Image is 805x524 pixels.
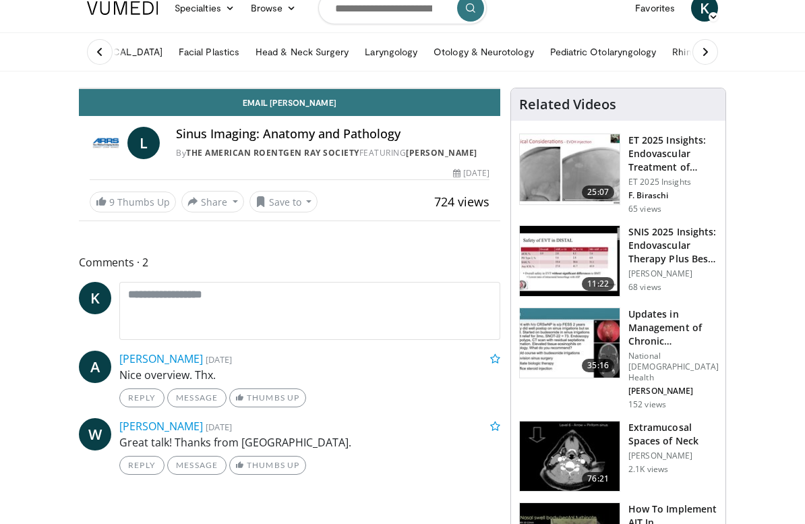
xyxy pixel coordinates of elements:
a: Thumbs Up [229,388,305,407]
p: Great talk! Thanks from [GEOGRAPHIC_DATA]. [119,434,500,450]
h3: Extramucosal Spaces of Neck [628,421,717,448]
a: L [127,127,160,159]
p: 68 views [628,282,661,293]
p: National [DEMOGRAPHIC_DATA] Health [628,351,719,383]
a: 11:22 SNIS 2025 Insights: Endovascular Therapy Plus Best Medical Treatment… [PERSON_NAME] 68 views [519,225,717,297]
p: [PERSON_NAME] [628,268,717,279]
a: The American Roentgen Ray Society [186,147,359,158]
a: Laryngology [357,38,425,65]
a: Email [PERSON_NAME] [79,89,500,116]
span: 35:16 [582,359,614,372]
div: [DATE] [453,167,489,179]
a: [PERSON_NAME] [119,419,203,434]
p: F. Biraschi [628,190,717,201]
a: [PERSON_NAME] [406,147,477,158]
a: Thumbs Up [229,456,305,475]
a: 35:16 Updates in Management of Chronic [MEDICAL_DATA]: Intraoffice Procedu… National [DEMOGRAPHIC... [519,308,717,410]
a: W [79,418,111,450]
button: Share [181,191,244,212]
span: Comments 2 [79,254,500,271]
img: VuMedi Logo [87,1,158,15]
h4: Sinus Imaging: Anatomy and Pathology [176,127,489,142]
small: [DATE] [206,353,232,366]
a: 76:21 Extramucosal Spaces of Neck [PERSON_NAME] 2.1K views [519,421,717,492]
p: [PERSON_NAME] [628,386,719,397]
a: Reply [119,388,165,407]
span: 25:07 [582,185,614,199]
a: Otology & Neurotology [425,38,541,65]
p: [PERSON_NAME] [628,450,717,461]
button: Save to [249,191,318,212]
a: Rhinology & Allergy [664,38,764,65]
a: Reply [119,456,165,475]
a: Pediatric Otolaryngology [542,38,665,65]
span: 76:21 [582,472,614,486]
span: 724 views [434,194,489,210]
div: By FEATURING [176,147,489,159]
a: [PERSON_NAME] [119,351,203,366]
p: ET 2025 Insights [628,177,717,187]
a: Message [167,388,227,407]
p: Nice overview. Thx. [119,367,500,383]
small: [DATE] [206,421,232,433]
span: 11:22 [582,277,614,291]
img: The American Roentgen Ray Society [90,127,122,159]
a: Facial Plastics [171,38,247,65]
a: Head & Neck Surgery [247,38,357,65]
a: A [79,351,111,383]
h3: ET 2025 Insights: Endovascular Treatment of Chronic Subdural Hematom… [628,134,717,174]
span: 9 [109,196,115,208]
a: K [79,282,111,314]
p: 2.1K views [628,464,668,475]
img: 962e9ed7-aec7-4cd7-9002-f694f9a25dc8.150x105_q85_crop-smart_upscale.jpg [520,421,620,492]
p: 152 views [628,399,666,410]
h3: SNIS 2025 Insights: Endovascular Therapy Plus Best Medical Treatment… [628,225,717,266]
a: 9 Thumbs Up [90,192,176,212]
a: Message [167,456,227,475]
p: 65 views [628,204,661,214]
h3: Updates in Management of Chronic [MEDICAL_DATA]: Intraoffice Procedu… [628,308,719,348]
h4: Related Videos [519,96,616,113]
img: 64cf3e7e-776d-44c8-b4e2-23f3eb3a680d.150x105_q85_crop-smart_upscale.jpg [520,226,620,296]
img: 4d46ad28-bf85-4ffa-992f-e5d3336e5220.150x105_q85_crop-smart_upscale.jpg [520,308,620,378]
img: c20de9dd-50c9-4884-9bdc-d16a71105075.150x105_q85_crop-smart_upscale.jpg [520,134,620,204]
a: 25:07 ET 2025 Insights: Endovascular Treatment of Chronic Subdural Hematom… ET 2025 Insights F. B... [519,134,717,214]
